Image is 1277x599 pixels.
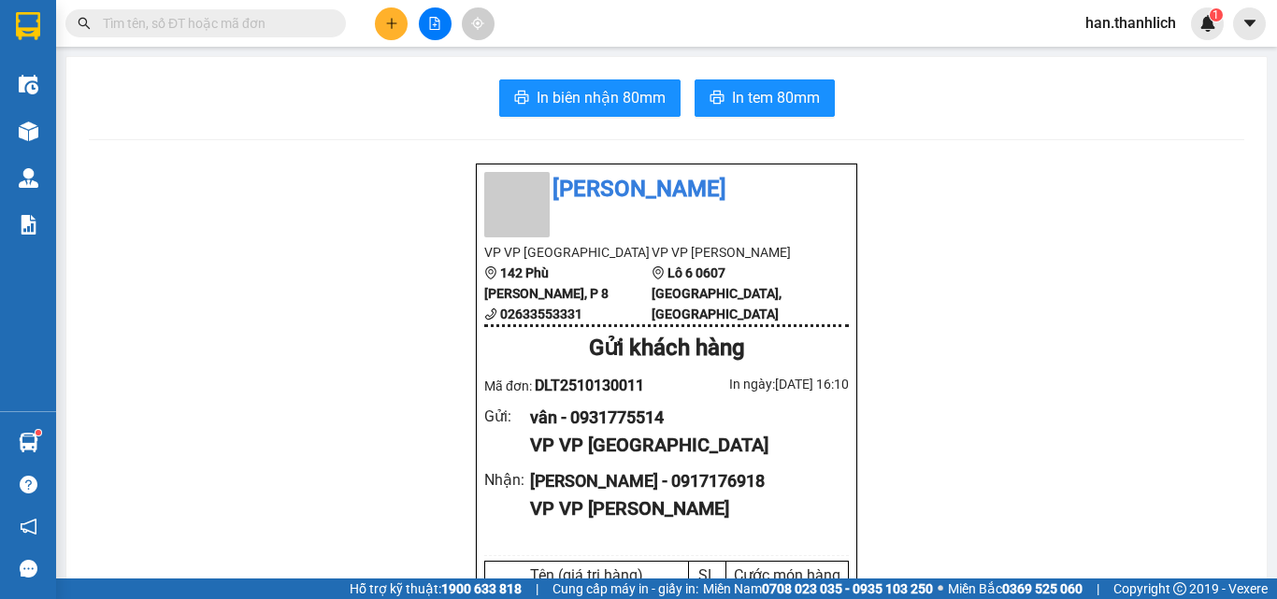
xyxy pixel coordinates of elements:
[484,374,667,397] div: Mã đơn:
[537,86,666,109] span: In biên nhận 80mm
[484,172,849,207] li: [PERSON_NAME]
[694,566,721,584] div: SL
[19,121,38,141] img: warehouse-icon
[484,307,497,321] span: phone
[19,168,38,188] img: warehouse-icon
[19,75,38,94] img: warehouse-icon
[20,476,37,493] span: question-circle
[652,265,782,321] b: Lô 6 0607 [GEOGRAPHIC_DATA], [GEOGRAPHIC_DATA]
[19,215,38,235] img: solution-icon
[484,405,530,428] div: Gửi :
[471,17,484,30] span: aim
[441,581,522,596] strong: 1900 633 818
[530,431,834,460] div: VP VP [GEOGRAPHIC_DATA]
[20,560,37,578] span: message
[530,468,834,494] div: [PERSON_NAME] - 0917176918
[20,518,37,535] span: notification
[78,17,91,30] span: search
[484,331,849,366] div: Gửi khách hàng
[1097,578,1099,599] span: |
[552,578,698,599] span: Cung cấp máy in - giấy in:
[484,242,652,263] li: VP VP [GEOGRAPHIC_DATA]
[1002,581,1083,596] strong: 0369 525 060
[484,265,609,301] b: 142 Phù [PERSON_NAME], P 8
[667,374,849,394] div: In ngày: [DATE] 16:10
[652,242,819,263] li: VP VP [PERSON_NAME]
[1199,15,1216,32] img: icon-new-feature
[530,405,834,431] div: vân - 0931775514
[36,430,41,435] sup: 1
[732,86,820,109] span: In tem 80mm
[710,90,725,107] span: printer
[375,7,408,40] button: plus
[731,566,843,584] div: Cước món hàng
[652,266,665,279] span: environment
[16,12,40,40] img: logo-vxr
[703,578,933,599] span: Miền Nam
[499,79,681,117] button: printerIn biên nhận 80mm
[1212,8,1219,21] span: 1
[19,433,38,452] img: warehouse-icon
[419,7,452,40] button: file-add
[1210,8,1223,21] sup: 1
[484,468,530,492] div: Nhận :
[514,90,529,107] span: printer
[948,578,1083,599] span: Miền Bắc
[428,17,441,30] span: file-add
[938,585,943,592] span: ⚪️
[535,377,644,394] span: DLT2510130011
[1241,15,1258,32] span: caret-down
[1173,582,1186,595] span: copyright
[695,79,835,117] button: printerIn tem 80mm
[762,581,933,596] strong: 0708 023 035 - 0935 103 250
[103,13,323,34] input: Tìm tên, số ĐT hoặc mã đơn
[350,578,522,599] span: Hỗ trợ kỹ thuật:
[490,566,683,584] div: Tên (giá trị hàng)
[484,266,497,279] span: environment
[1070,11,1191,35] span: han.thanhlich
[530,494,834,523] div: VP VP [PERSON_NAME]
[1233,7,1266,40] button: caret-down
[462,7,495,40] button: aim
[500,307,582,321] b: 02633553331
[385,17,398,30] span: plus
[536,578,538,599] span: |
